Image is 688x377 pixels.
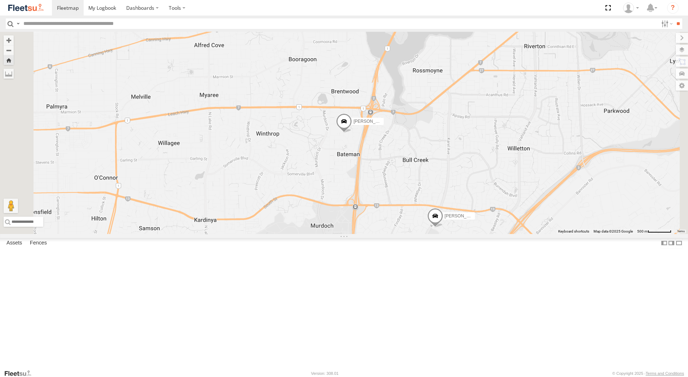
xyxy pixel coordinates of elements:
[612,371,684,376] div: © Copyright 2025 -
[4,199,18,213] button: Drag Pegman onto the map to open Street View
[621,3,641,13] div: TheMaker Systems
[676,81,688,91] label: Map Settings
[15,18,21,29] label: Search Query
[661,238,668,248] label: Dock Summary Table to the Left
[594,229,633,233] span: Map data ©2025 Google
[445,213,503,218] span: [PERSON_NAME] - 1GFS603
[4,35,14,45] button: Zoom in
[4,370,37,377] a: Visit our Website
[675,238,683,248] label: Hide Summary Table
[3,238,26,248] label: Assets
[667,2,679,14] i: ?
[658,18,674,29] label: Search Filter Options
[668,238,675,248] label: Dock Summary Table to the Right
[7,3,45,13] img: fleetsu-logo-horizontal.svg
[4,45,14,55] button: Zoom out
[4,55,14,65] button: Zoom Home
[635,229,674,234] button: Map scale: 500 m per 62 pixels
[4,69,14,79] label: Measure
[677,230,685,233] a: Terms (opens in new tab)
[26,238,50,248] label: Fences
[637,229,648,233] span: 500 m
[646,371,684,376] a: Terms and Conditions
[558,229,589,234] button: Keyboard shortcuts
[311,371,339,376] div: Version: 308.01
[353,119,411,124] span: [PERSON_NAME] - 1EVQ862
